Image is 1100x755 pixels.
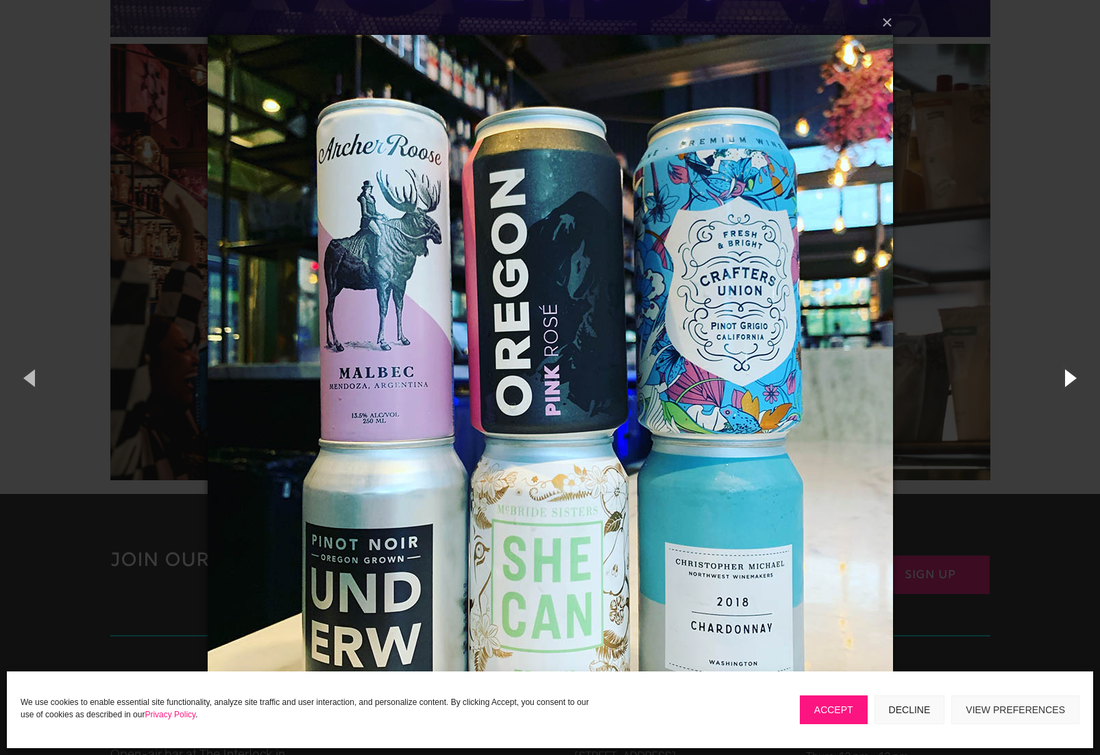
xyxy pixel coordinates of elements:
[208,8,893,747] img: 62AF4455.jpg
[145,710,195,719] a: Privacy Policy
[212,8,897,38] button: ×
[951,695,1079,724] button: View preferences
[21,696,597,721] p: We use cookies to enable essential site functionality, analyze site traffic and user interaction,...
[1038,340,1100,415] button: Next (Right arrow key)
[800,695,868,724] button: Accept
[875,695,945,724] button: Decline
